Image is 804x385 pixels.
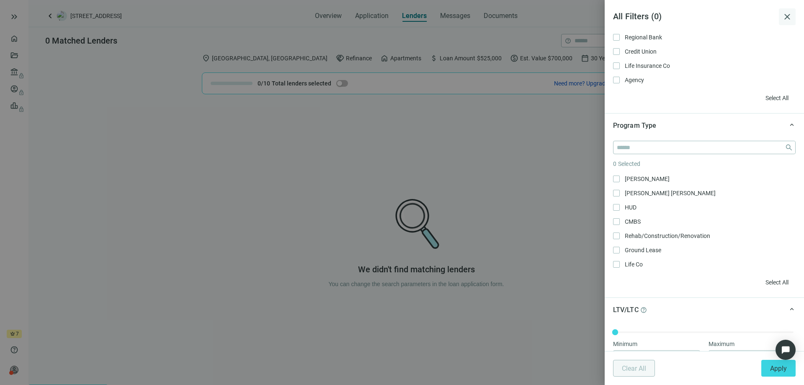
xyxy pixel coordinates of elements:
[613,306,639,314] span: LTV/LTC
[765,95,789,101] span: Select All
[640,307,647,313] span: help
[761,360,796,377] button: Apply
[620,61,673,70] span: Life Insurance Co
[605,113,804,137] div: keyboard_arrow_upProgram Type
[620,47,660,56] span: Credit Union
[613,10,779,23] article: All Filters ( 0 )
[758,276,796,289] button: Select All
[765,279,789,286] span: Select All
[620,189,719,198] span: [PERSON_NAME] [PERSON_NAME]
[620,174,673,183] span: [PERSON_NAME]
[776,340,796,360] div: Open Intercom Messenger
[605,297,804,322] div: keyboard_arrow_upLTV/LTChelp
[620,75,647,85] span: Agency
[613,339,643,349] label: Minimum
[620,231,714,240] span: Rehab/Construction/Renovation
[782,12,792,22] span: close
[613,159,796,168] article: 0 Selected
[758,91,796,105] button: Select All
[620,245,665,255] span: Ground Lease
[613,360,655,377] button: Clear All
[613,121,656,129] span: Program Type
[620,217,644,226] span: CMBS
[620,260,646,269] span: Life Co
[770,364,787,372] span: Apply
[620,33,665,42] span: Regional Bank
[709,339,740,349] label: Maximum
[779,8,796,25] button: close
[620,203,640,212] span: HUD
